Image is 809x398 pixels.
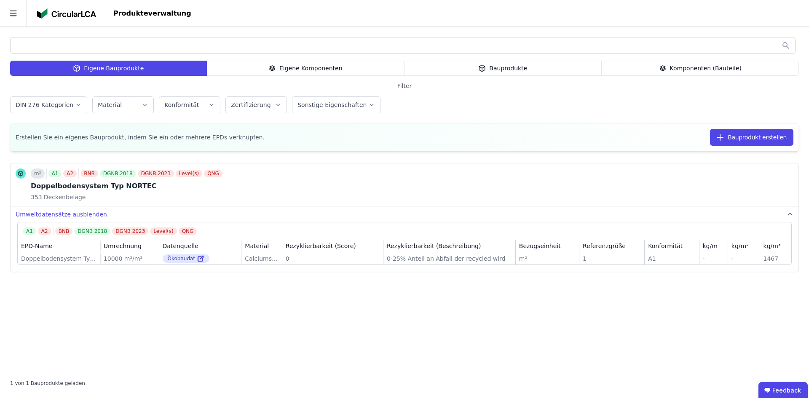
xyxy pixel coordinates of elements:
[245,254,278,263] div: Calciumsulfat
[648,242,683,250] div: Konformität
[11,207,798,222] button: Umweltdatensätze ausblenden
[226,97,287,113] button: Zertifizierung
[163,242,198,250] div: Datenquelle
[163,254,210,263] div: Ökobaudat
[80,170,98,177] div: BNB
[100,170,136,177] div: DGNB 2018
[292,97,380,113] button: Sonstige Eigenschaften
[16,133,265,142] span: Erstellen Sie ein eigenes Bauprodukt, indem Sie ein oder mehrere EPDs verknüpfen.
[31,193,42,201] span: 353
[648,254,695,263] div: A1
[731,242,749,250] div: kg/m²
[103,8,201,19] div: Produkteverwaltung
[38,227,51,235] div: A2
[16,102,75,108] label: DIN 276 Kategorien
[21,242,52,250] div: EPD-Name
[63,170,77,177] div: A2
[11,97,87,113] button: DIN 276 Kategorien
[48,170,62,177] div: A1
[10,61,207,76] div: Eigene Bauprodukte
[207,61,404,76] div: Eigene Komponenten
[387,254,512,263] div: 0-25% Anteil an Abfall der recycled wird
[159,97,220,113] button: Konformität
[519,254,576,263] div: m²
[583,242,626,250] div: Referenzgröße
[74,227,110,235] div: DGNB 2018
[519,242,561,250] div: Bezugseinheit
[245,242,269,250] div: Material
[583,254,641,263] div: 1
[763,242,781,250] div: kg/m³
[150,227,177,235] div: Level(s)
[42,193,86,201] span: Deckenbeläge
[98,102,123,108] label: Material
[387,242,481,250] div: Rezyklierbarkeit (Beschreibung)
[731,254,756,263] div: -
[55,227,72,235] div: BNB
[112,227,148,235] div: DGNB 2023
[138,170,174,177] div: DGNB 2023
[164,102,201,108] label: Konformität
[286,254,380,263] div: 0
[37,8,96,19] img: Concular
[703,254,724,263] div: -
[404,61,602,76] div: Bauprodukte
[31,181,224,191] div: Doppelbodensystem Typ NORTEC
[710,129,793,146] button: Bauprodukt erstellen
[297,102,368,108] label: Sonstige Eigenschaften
[93,97,153,113] button: Material
[602,61,799,76] div: Komponenten (Bauteile)
[104,242,142,250] div: Umrechnung
[21,254,96,263] div: Doppelbodensystem Typ NORTEC
[286,242,356,250] div: Rezyklierbarkeit (Score)
[231,102,272,108] label: Zertifizierung
[703,242,718,250] div: kg/m
[104,254,155,263] div: 10000 m²/m²
[179,227,197,235] div: QNG
[392,82,417,90] span: Filter
[23,227,36,235] div: A1
[204,170,222,177] div: QNG
[10,377,85,387] div: 1 von 1 Bauprodukte geladen
[31,168,45,179] div: m²
[763,254,788,263] div: 1467
[176,170,202,177] div: Level(s)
